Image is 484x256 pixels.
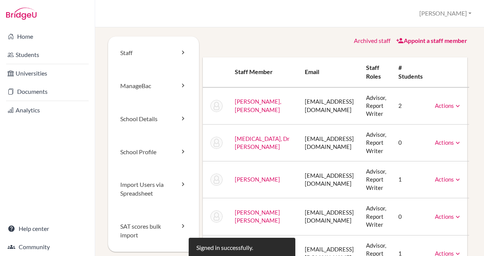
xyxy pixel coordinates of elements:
a: Home [2,29,93,44]
a: Import Users via Spreadsheet [108,168,199,210]
td: [EMAIL_ADDRESS][DOMAIN_NAME] [299,161,360,198]
a: Universities [2,66,93,81]
a: Appoint a staff member [396,37,467,44]
a: Staff [108,36,199,70]
img: Kartick Chandra Sahoo [210,210,223,223]
td: [EMAIL_ADDRESS][DOMAIN_NAME] [299,198,360,235]
a: Actions [435,102,462,109]
a: Help center [2,221,93,236]
a: Actions [435,139,462,146]
a: School Profile [108,136,199,169]
th: Staff member [229,57,299,87]
img: GS BHIMARAJU [210,174,223,186]
a: Archived staff [354,37,390,44]
button: [PERSON_NAME] [416,6,475,21]
th: Email [299,57,360,87]
a: Actions [435,213,462,220]
a: Documents [2,84,93,99]
a: [MEDICAL_DATA], Dr [PERSON_NAME] [235,135,290,150]
td: [EMAIL_ADDRESS][DOMAIN_NAME] [299,87,360,125]
img: Dr Sunita Bal [210,137,223,149]
a: School Details [108,103,199,136]
td: 0 [392,124,429,161]
a: [PERSON_NAME], [PERSON_NAME] [235,98,281,113]
div: Signed in successfully. [196,243,253,252]
td: 1 [392,161,429,198]
td: 2 [392,87,429,125]
td: Advisor, Report Writer [360,161,392,198]
td: Advisor, Report Writer [360,124,392,161]
img: Bridge-U [6,8,37,20]
a: ManageBac [108,70,199,103]
td: Advisor, Report Writer [360,198,392,235]
th: Staff roles [360,57,392,87]
td: [EMAIL_ADDRESS][DOMAIN_NAME] [299,124,360,161]
img: Santosk Kumar Akki [210,100,223,112]
td: 0 [392,198,429,235]
td: Advisor, Report Writer [360,87,392,125]
a: Students [2,47,93,62]
a: Actions [435,176,462,183]
a: [PERSON_NAME] [PERSON_NAME] [235,209,280,224]
th: # students [392,57,429,87]
a: [PERSON_NAME] [235,176,280,183]
a: Analytics [2,103,93,118]
a: SAT scores bulk import [108,210,199,252]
